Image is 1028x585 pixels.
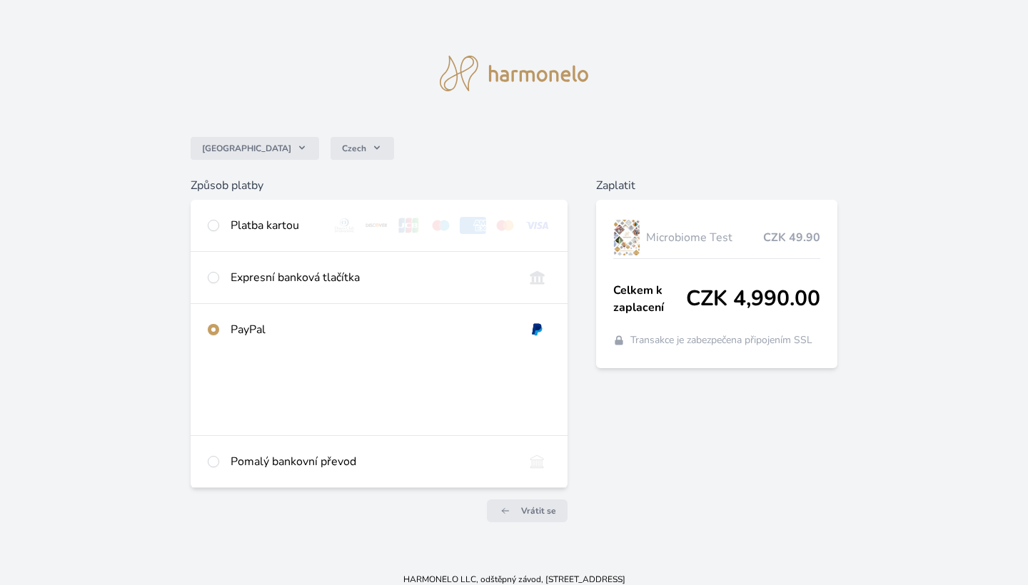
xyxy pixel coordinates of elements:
h6: Způsob platby [191,177,568,194]
img: visa.svg [524,217,550,234]
div: Expresní banková tlačítka [231,269,513,286]
iframe: PayPal-paypal [208,372,550,407]
span: Transakce je zabezpečena připojením SSL [630,333,812,347]
img: mc.svg [492,217,518,234]
span: [GEOGRAPHIC_DATA] [202,143,291,154]
img: bankTransfer_IBAN.svg [524,453,550,470]
img: jcb.svg [395,217,422,234]
img: onlineBanking_CZ.svg [524,269,550,286]
img: maestro.svg [428,217,454,234]
span: Czech [342,143,366,154]
span: Microbiome Test [646,229,764,246]
span: CZK 49.90 [763,229,820,246]
div: PayPal [231,321,513,338]
button: Czech [331,137,394,160]
div: Pomalý bankovní převod [231,453,513,470]
img: discover.svg [363,217,390,234]
img: paypal.svg [524,321,550,338]
h6: Zaplatit [596,177,838,194]
div: Platba kartou [231,217,321,234]
img: amex.svg [460,217,486,234]
button: [GEOGRAPHIC_DATA] [191,137,319,160]
span: Celkem k zaplacení [613,282,687,316]
a: Vrátit se [487,499,568,522]
img: logo.svg [440,56,588,91]
span: Vrátit se [521,505,556,517]
span: CZK 4,990.00 [686,286,820,312]
img: diners.svg [331,217,358,234]
img: MSK-lo.png [613,220,640,255]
